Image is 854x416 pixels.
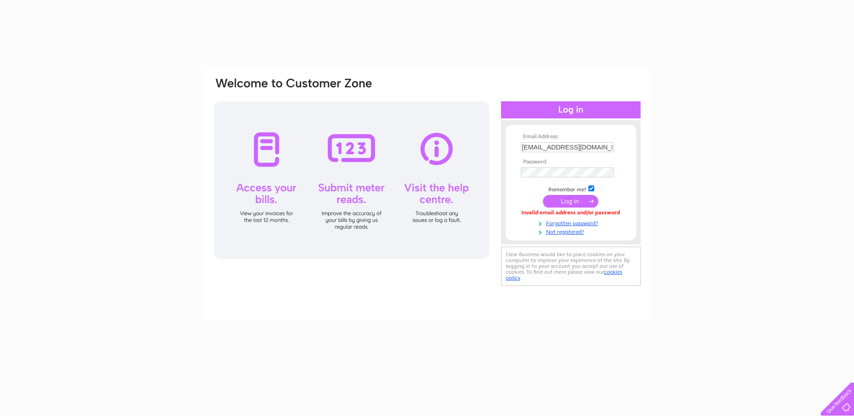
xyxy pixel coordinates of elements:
[501,247,641,286] div: Clear Business would like to place cookies on your computer to improve your experience of the sit...
[521,218,623,227] a: Forgotten password?
[543,195,598,208] input: Submit
[519,184,623,193] td: Remember me?
[506,269,622,281] a: cookies policy
[519,159,623,165] th: Password:
[519,134,623,140] th: Email Address:
[521,227,623,235] a: Not registered?
[521,210,621,216] div: Invalid email address and/or password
